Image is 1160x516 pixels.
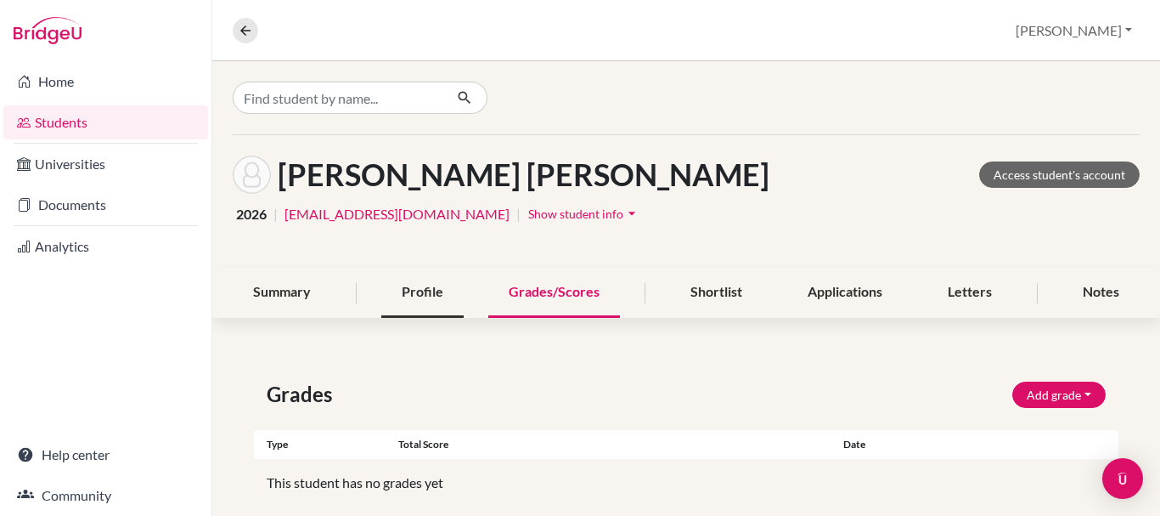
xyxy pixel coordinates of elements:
[267,379,339,410] span: Grades
[488,268,620,318] div: Grades/Scores
[273,204,278,224] span: |
[1102,458,1143,499] div: Open Intercom Messenger
[528,207,623,221] span: Show student info
[254,437,398,452] div: Type
[233,156,271,194] img: LUIS ALEJANDRO FERNÁNDEZ NÚÑEZ's avatar
[670,268,763,318] div: Shortlist
[516,204,521,224] span: |
[3,479,208,513] a: Community
[979,162,1140,188] a: Access student's account
[267,473,1106,493] p: This student has no grades yet
[14,17,82,44] img: Bridge-U
[3,147,208,181] a: Universities
[3,438,208,472] a: Help center
[236,204,267,224] span: 2026
[3,65,208,99] a: Home
[284,204,510,224] a: [EMAIL_ADDRESS][DOMAIN_NAME]
[3,230,208,264] a: Analytics
[381,268,464,318] div: Profile
[787,268,903,318] div: Applications
[233,82,443,114] input: Find student by name...
[527,201,641,227] button: Show student infoarrow_drop_down
[3,105,208,139] a: Students
[623,205,640,222] i: arrow_drop_down
[398,437,831,452] div: Total score
[3,188,208,222] a: Documents
[927,268,1012,318] div: Letters
[278,156,769,193] h1: [PERSON_NAME] [PERSON_NAME]
[1012,382,1106,408] button: Add grade
[233,268,331,318] div: Summary
[1008,14,1140,47] button: [PERSON_NAME]
[1062,268,1140,318] div: Notes
[831,437,1047,452] div: Date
